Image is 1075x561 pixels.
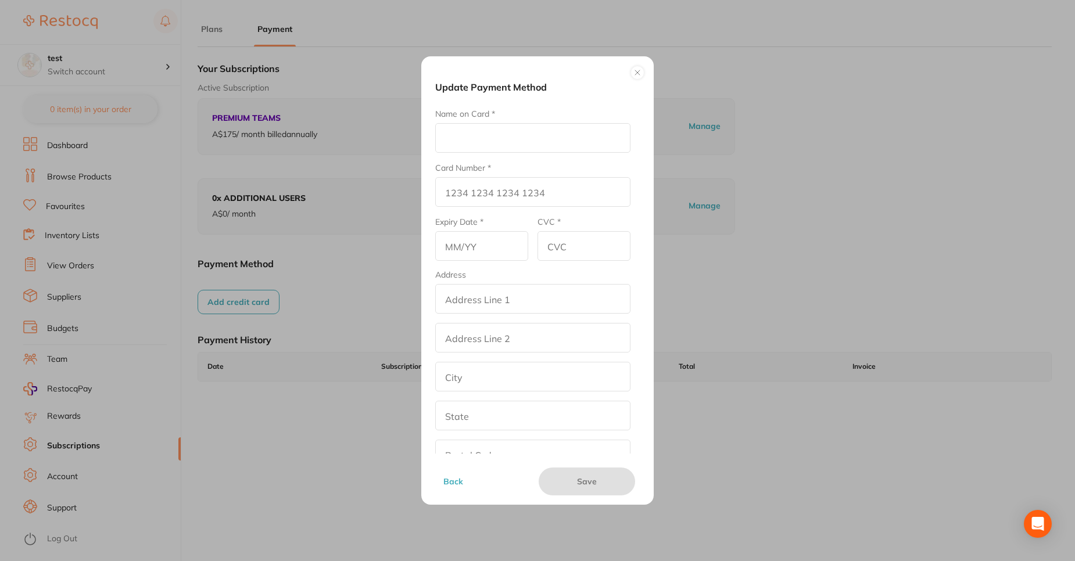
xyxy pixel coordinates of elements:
div: Open Intercom Messenger [1024,510,1052,538]
label: Name on Card * [435,109,495,118]
label: Card Number * [435,163,491,172]
input: MM/YY [435,231,528,261]
legend: Address [435,270,466,279]
input: Address Line 2 [435,323,630,353]
input: Address Line 1 [435,284,630,314]
label: CVC * [537,217,561,226]
button: Save [539,468,635,495]
label: Expiry Date * [435,217,483,226]
button: Back [440,468,529,495]
input: State [435,401,630,430]
input: City [435,362,630,391]
input: 1234 1234 1234 1234 [435,177,630,207]
input: Postal Code [435,440,630,469]
h5: Update Payment Method [435,81,640,93]
input: CVC [537,231,630,261]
